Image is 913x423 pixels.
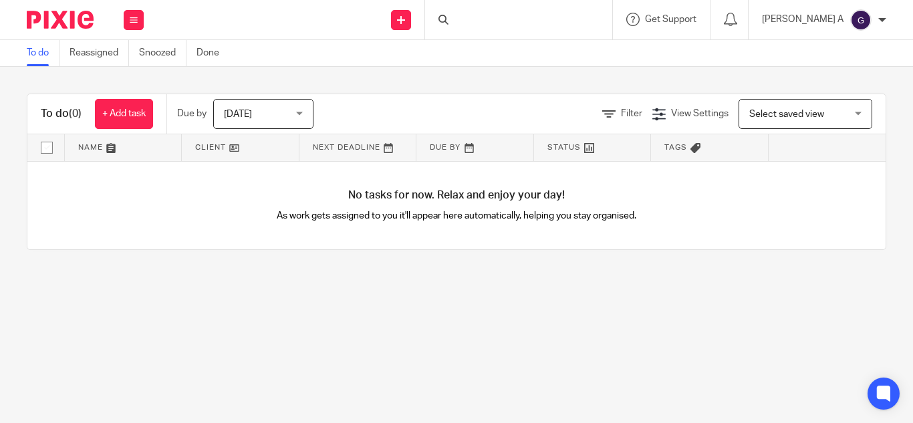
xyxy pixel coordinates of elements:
[27,11,94,29] img: Pixie
[621,109,642,118] span: Filter
[645,15,696,24] span: Get Support
[27,188,886,202] h4: No tasks for now. Relax and enjoy your day!
[69,108,82,119] span: (0)
[177,107,207,120] p: Due by
[671,109,729,118] span: View Settings
[749,110,824,119] span: Select saved view
[664,144,687,151] span: Tags
[139,40,186,66] a: Snoozed
[242,209,671,223] p: As work gets assigned to you it'll appear here automatically, helping you stay organised.
[27,40,59,66] a: To do
[850,9,872,31] img: svg%3E
[41,107,82,121] h1: To do
[197,40,229,66] a: Done
[762,13,843,26] p: [PERSON_NAME] A
[224,110,252,119] span: [DATE]
[70,40,129,66] a: Reassigned
[95,99,153,129] a: + Add task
